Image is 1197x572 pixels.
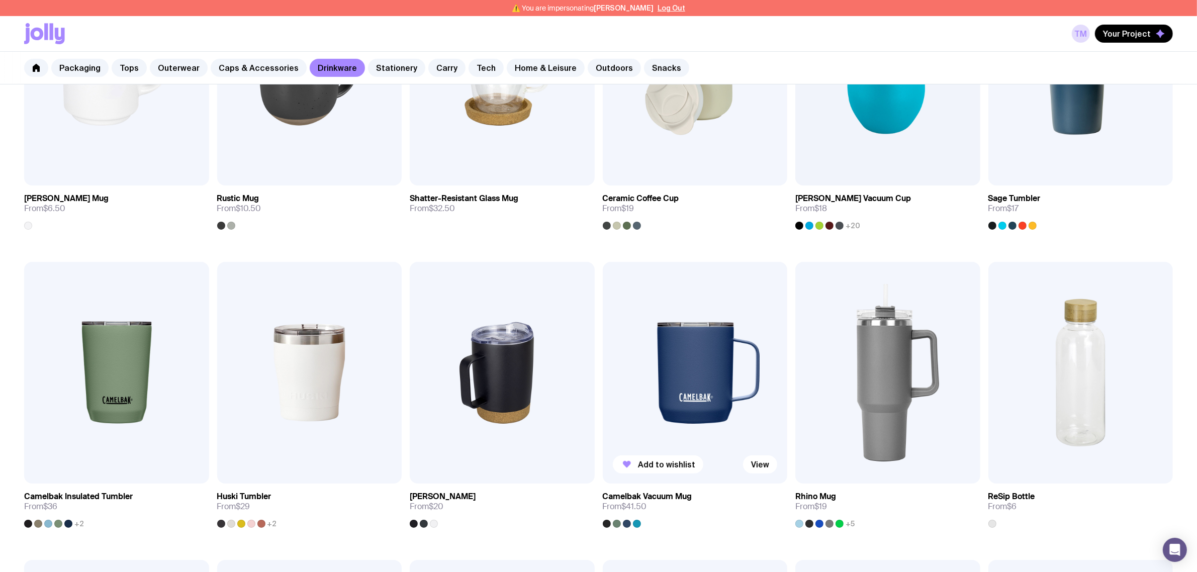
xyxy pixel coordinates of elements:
[795,185,980,230] a: [PERSON_NAME] Vacuum CupFrom$18+20
[217,484,402,528] a: Huski TumblerFrom$29+2
[846,520,855,528] span: +5
[410,492,476,502] h3: [PERSON_NAME]
[622,501,647,512] span: $41.50
[795,204,827,214] span: From
[988,194,1041,204] h3: Sage Tumbler
[507,59,585,77] a: Home & Leisure
[43,501,57,512] span: $36
[310,59,365,77] a: Drinkware
[622,203,634,214] span: $19
[267,520,277,528] span: +2
[613,455,703,473] button: Add to wishlist
[603,204,634,214] span: From
[638,459,695,469] span: Add to wishlist
[24,502,57,512] span: From
[814,203,827,214] span: $18
[603,194,679,204] h3: Ceramic Coffee Cup
[112,59,147,77] a: Tops
[24,492,133,502] h3: Camelbak Insulated Tumbler
[217,194,259,204] h3: Rustic Mug
[814,501,827,512] span: $19
[603,185,788,230] a: Ceramic Coffee CupFrom$19
[429,203,455,214] span: $32.50
[594,4,654,12] span: [PERSON_NAME]
[368,59,425,77] a: Stationery
[236,501,250,512] span: $29
[1007,203,1019,214] span: $17
[43,203,65,214] span: $6.50
[51,59,109,77] a: Packaging
[603,484,788,528] a: Camelbak Vacuum MugFrom$41.50
[217,204,261,214] span: From
[988,484,1173,528] a: ReSip BottleFrom$6
[658,4,685,12] button: Log Out
[988,492,1035,502] h3: ReSip Bottle
[217,492,271,502] h3: Huski Tumbler
[1103,29,1151,39] span: Your Project
[988,204,1019,214] span: From
[410,502,443,512] span: From
[603,492,692,502] h3: Camelbak Vacuum Mug
[743,455,777,473] a: View
[1163,538,1187,562] div: Open Intercom Messenger
[211,59,307,77] a: Caps & Accessories
[150,59,208,77] a: Outerwear
[846,222,860,230] span: +20
[24,194,109,204] h3: [PERSON_NAME] Mug
[410,484,595,528] a: [PERSON_NAME]From$20
[469,59,504,77] a: Tech
[795,492,836,502] h3: Rhino Mug
[428,59,466,77] a: Carry
[795,484,980,528] a: Rhino MugFrom$19+5
[410,185,595,222] a: Shatter-Resistant Glass MugFrom$32.50
[1007,501,1017,512] span: $6
[644,59,689,77] a: Snacks
[603,502,647,512] span: From
[429,501,443,512] span: $20
[410,204,455,214] span: From
[1072,25,1090,43] a: TM
[217,502,250,512] span: From
[74,520,84,528] span: +2
[24,204,65,214] span: From
[988,185,1173,230] a: Sage TumblerFrom$17
[24,484,209,528] a: Camelbak Insulated TumblerFrom$36+2
[410,194,518,204] h3: Shatter-Resistant Glass Mug
[512,4,654,12] span: ⚠️ You are impersonating
[24,185,209,230] a: [PERSON_NAME] MugFrom$6.50
[795,502,827,512] span: From
[236,203,261,214] span: $10.50
[988,502,1017,512] span: From
[1095,25,1173,43] button: Your Project
[588,59,641,77] a: Outdoors
[795,194,911,204] h3: [PERSON_NAME] Vacuum Cup
[217,185,402,230] a: Rustic MugFrom$10.50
